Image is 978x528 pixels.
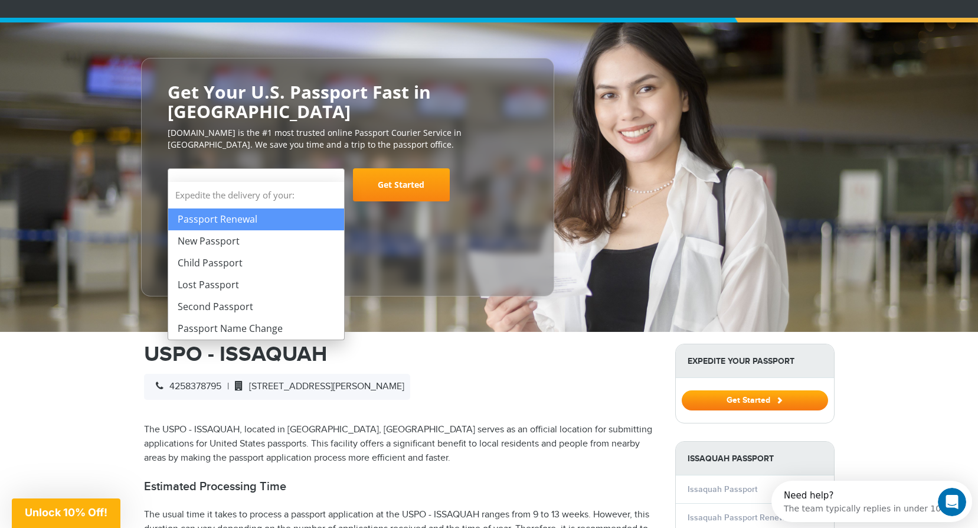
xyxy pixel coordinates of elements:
[168,207,528,219] span: Starting at $199 + government fees
[150,381,221,392] span: 4258378795
[168,127,528,151] p: [DOMAIN_NAME] is the #1 most trusted online Passport Courier Service in [GEOGRAPHIC_DATA]. We sav...
[144,480,658,494] h2: Estimated Processing Time
[177,173,332,206] span: Select Your Service
[5,5,212,37] div: Open Intercom Messenger
[168,182,344,340] li: Expedite the delivery of your:
[353,168,450,201] a: Get Started
[688,513,792,523] a: Issaquah Passport Renewal
[676,344,834,378] strong: Expedite Your Passport
[682,395,828,405] a: Get Started
[676,442,834,475] strong: Issaquah Passport
[12,19,178,32] div: The team typically replies in under 10m
[229,381,404,392] span: [STREET_ADDRESS][PERSON_NAME]
[168,318,344,340] li: Passport Name Change
[168,208,344,230] li: Passport Renewal
[25,506,107,519] span: Unlock 10% Off!
[177,179,272,193] span: Select Your Service
[168,168,345,201] span: Select Your Service
[168,230,344,252] li: New Passport
[168,252,344,274] li: Child Passport
[168,182,344,208] strong: Expedite the delivery of your:
[771,481,972,522] iframe: Intercom live chat discovery launcher
[144,423,658,465] p: The USPO - ISSAQUAH, located in [GEOGRAPHIC_DATA], [GEOGRAPHIC_DATA] serves as an official locati...
[168,274,344,296] li: Lost Passport
[144,374,410,400] div: |
[168,82,528,121] h2: Get Your U.S. Passport Fast in [GEOGRAPHIC_DATA]
[12,498,120,528] div: Unlock 10% Off!
[144,344,658,365] h1: USPO - ISSAQUAH
[682,390,828,410] button: Get Started
[938,488,966,516] iframe: Intercom live chat
[168,296,344,318] li: Second Passport
[688,484,757,494] a: Issaquah Passport
[12,10,178,19] div: Need help?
